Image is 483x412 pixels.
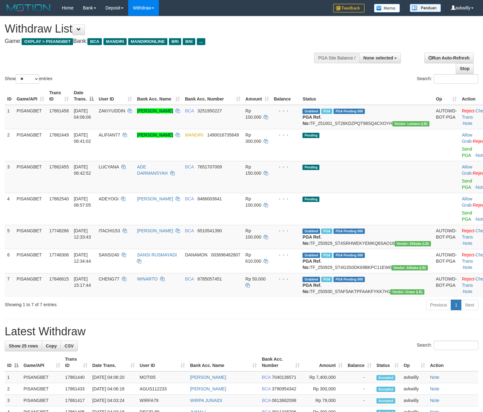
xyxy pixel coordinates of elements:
a: [PERSON_NAME] [190,386,226,391]
a: Previous [426,300,451,310]
span: PGA Pending [333,277,365,282]
td: - [345,383,374,395]
span: Rp 50.000 [245,276,266,281]
h1: Withdraw List [5,23,316,35]
th: Game/API: activate to sort column ascending [21,353,63,371]
span: Copy 6785057451 to clipboard [197,276,222,281]
span: [DATE] 06:57:05 [74,196,91,208]
span: 17862540 [49,196,69,201]
span: BCA [262,398,270,403]
span: · [462,132,473,144]
span: MANDIRI [103,38,127,45]
td: Rp 79,000 [302,395,345,406]
label: Show entries [5,74,52,84]
span: BRI [169,38,181,45]
img: Feedback.jpg [333,4,365,13]
a: [PERSON_NAME] [137,108,173,113]
th: Op: activate to sort column ascending [433,87,459,105]
span: Grabbed [302,277,320,282]
span: Copy 8466003641 to clipboard [197,196,222,201]
td: PISANGBET [21,395,63,406]
a: SANSI RUSMAYADI [137,252,177,257]
span: Grabbed [302,253,320,258]
th: User ID: activate to sort column ascending [137,353,188,371]
td: 6 [5,249,14,273]
span: Vendor URL: https://dashboard.q2checkout.com/secure [391,265,428,270]
button: None selected [359,53,401,63]
a: Reject [462,276,474,281]
input: Search: [434,74,478,84]
span: 17862455 [49,164,69,169]
span: · [462,196,473,208]
span: Accepted [376,375,395,380]
b: PGA Ref. No: [302,259,321,270]
span: Show 25 rows [9,343,38,348]
span: Rp 300.000 [245,132,261,144]
td: 5 [5,225,14,249]
td: PISANGBET [14,273,47,297]
a: Note [463,265,472,270]
th: Bank Acc. Number: activate to sort column ascending [182,87,243,105]
th: Date Trans.: activate to sort column descending [71,87,96,105]
td: [DATE] 04:06:18 [90,383,137,395]
a: Note [430,386,439,391]
span: Marked by avkwilly [321,109,332,114]
th: Amount: activate to sort column ascending [243,87,271,105]
td: 2 [5,129,14,161]
a: WIRPA JUNAIDI [190,398,222,403]
h4: Game: Bank: [5,38,316,44]
span: [DATE] 12:33:43 [74,228,91,239]
span: BCA [185,196,194,201]
td: PISANGBET [14,225,47,249]
span: ADEYOGI [99,196,119,201]
span: Vendor URL: https://dashboard.q2checkout.com/secure [392,121,429,126]
label: Search: [417,74,478,84]
a: Send PGA [462,210,472,222]
td: 3 [5,161,14,193]
a: Note [463,121,472,126]
a: [PERSON_NAME] [137,228,173,233]
span: BNI [183,38,195,45]
span: Accepted [376,398,395,404]
span: 17748286 [49,228,69,233]
td: PISANGBET [21,383,63,395]
th: Bank Acc. Name: activate to sort column ascending [187,353,259,371]
span: Copy 003696462807 to clipboard [211,252,240,257]
td: 3 [5,395,21,406]
span: Accepted [376,387,395,392]
td: AUTOWD-BOT-PGA [433,105,459,129]
span: Copy 6510541390 to clipboard [197,228,222,233]
span: Copy 7040136571 to clipboard [272,375,296,380]
span: 17861458 [49,108,69,113]
th: Date Trans.: activate to sort column ascending [90,353,137,371]
span: PGA Pending [333,109,365,114]
th: Bank Acc. Name: activate to sort column ascending [134,87,182,105]
span: Copy 7651707009 to clipboard [197,164,222,169]
span: None selected [363,55,393,60]
span: Pending [302,165,319,170]
td: 17861417 [63,395,90,406]
span: Vendor URL: https://dashboard.q2checkout.com/secure [390,289,424,295]
a: Next [461,300,478,310]
td: TF_250929_ST4G3S0DK69BKPC11EW0 [300,249,433,273]
a: Note [463,289,472,294]
div: - - - [274,164,298,170]
td: [DATE] 04:03:24 [90,395,137,406]
div: Showing 1 to 7 of 7 entries [5,299,197,308]
b: PGA Ref. No: [302,234,321,246]
a: CSV [60,341,78,351]
th: ID: activate to sort column descending [5,353,21,371]
td: AUTOWD-BOT-PGA [433,249,459,273]
span: ITACHI153 [99,228,120,233]
td: 1 [5,371,21,383]
span: 17862449 [49,132,69,137]
a: ADE DARMANSYAH [137,164,168,176]
td: PISANGBET [14,193,47,225]
td: Rp 7,400,000 [302,371,345,383]
span: PGA Pending [333,253,365,258]
span: LUCYANA [99,164,119,169]
a: Send PGA [462,178,472,190]
span: SANSI240 [99,252,119,257]
a: Note [463,241,472,246]
span: BCA [185,276,194,281]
